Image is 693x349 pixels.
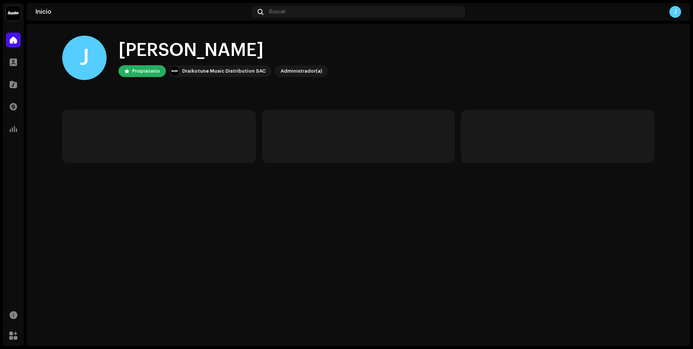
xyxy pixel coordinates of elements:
div: [PERSON_NAME] [118,39,328,62]
div: Draikotune Music Distribution SAC [182,67,266,76]
img: 10370c6a-d0e2-4592-b8a2-38f444b0ca44 [6,6,21,21]
div: Administrador(a) [281,67,322,76]
div: Inicio [36,9,249,15]
img: 10370c6a-d0e2-4592-b8a2-38f444b0ca44 [170,67,179,76]
div: Propietario [132,67,160,76]
div: J [62,36,107,80]
div: J [669,6,681,18]
span: Buscar [269,9,286,15]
